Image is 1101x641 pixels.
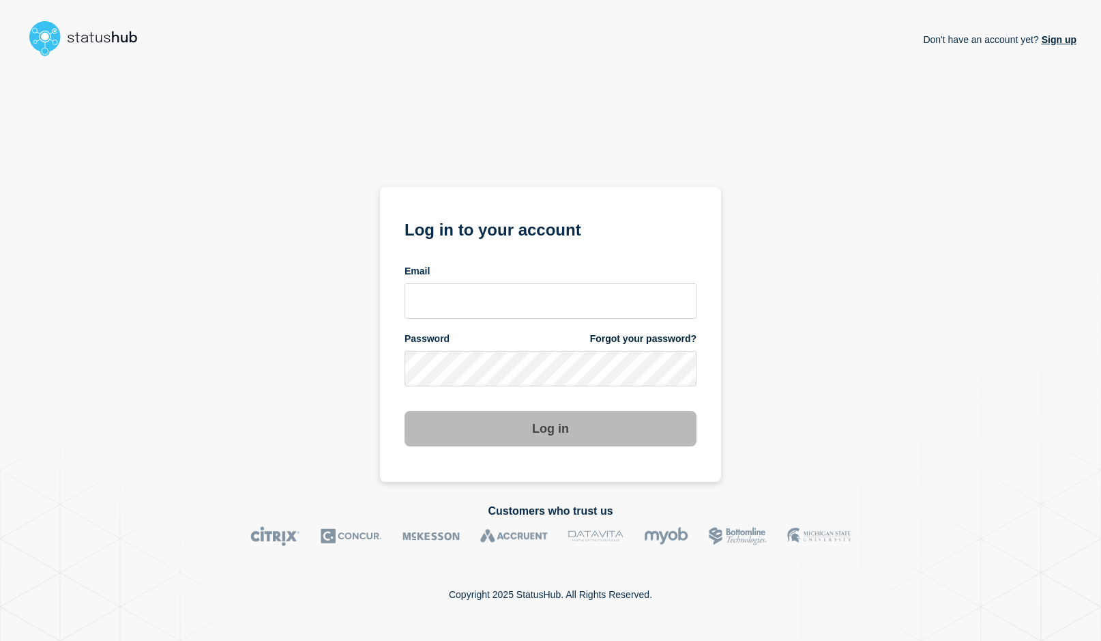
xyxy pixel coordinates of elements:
img: MSU logo [787,526,851,546]
a: Sign up [1039,34,1076,45]
span: Email [405,265,430,278]
img: McKesson logo [402,526,460,546]
img: Citrix logo [250,526,300,546]
img: Concur logo [321,526,382,546]
input: password input [405,351,696,386]
a: Forgot your password? [590,332,696,345]
input: email input [405,283,696,319]
img: Accruent logo [480,526,548,546]
h2: Customers who trust us [25,505,1076,517]
img: Bottomline logo [709,526,767,546]
span: Password [405,332,450,345]
button: Log in [405,411,696,446]
img: myob logo [644,526,688,546]
h1: Log in to your account [405,216,696,241]
img: DataVita logo [568,526,623,546]
p: Copyright 2025 StatusHub. All Rights Reserved. [449,589,652,600]
p: Don't have an account yet? [923,23,1076,56]
img: StatusHub logo [25,16,154,60]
